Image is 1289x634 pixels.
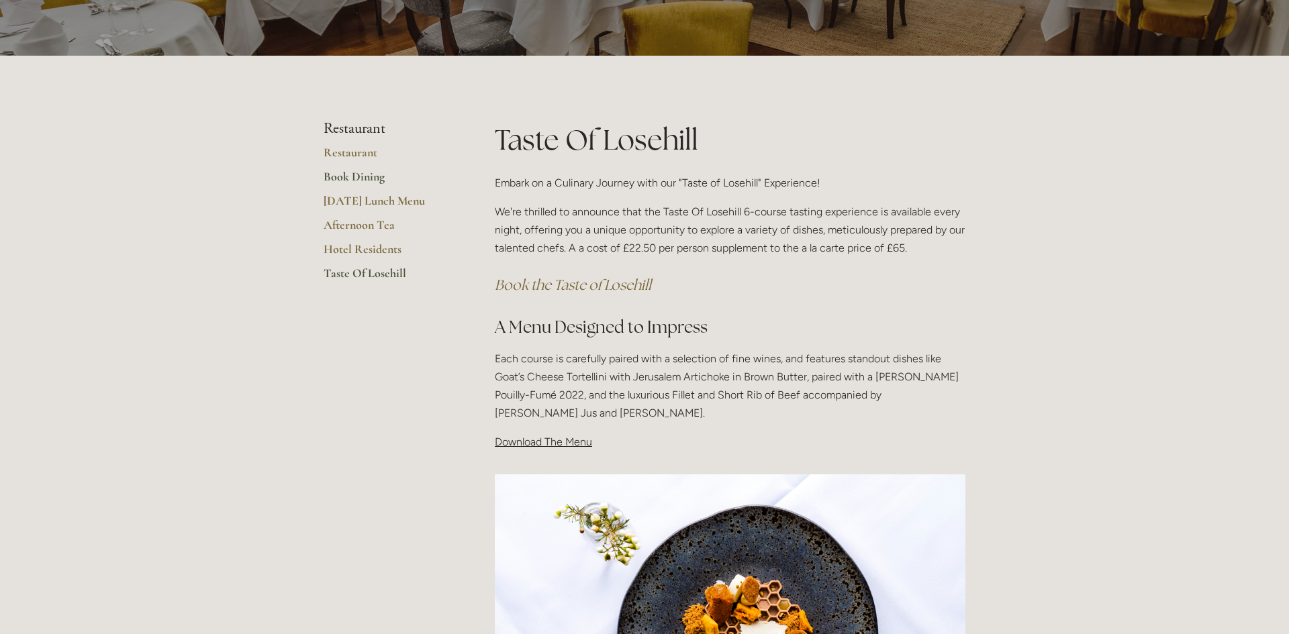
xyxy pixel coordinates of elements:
a: Afternoon Tea [324,217,452,242]
p: Each course is carefully paired with a selection of fine wines, and features standout dishes like... [495,350,965,423]
p: Embark on a Culinary Journey with our "Taste of Losehill" Experience! [495,174,965,192]
a: Taste Of Losehill [324,266,452,290]
h2: A Menu Designed to Impress [495,315,965,339]
p: We're thrilled to announce that the Taste Of Losehill 6-course tasting experience is available ev... [495,203,965,258]
a: Restaurant [324,145,452,169]
span: Download The Menu [495,435,592,448]
li: Restaurant [324,120,452,138]
a: Book the Taste of Losehill [495,276,651,294]
a: Book Dining [324,169,452,193]
a: Hotel Residents [324,242,452,266]
a: [DATE] Lunch Menu [324,193,452,217]
h1: Taste Of Losehill [495,120,965,160]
